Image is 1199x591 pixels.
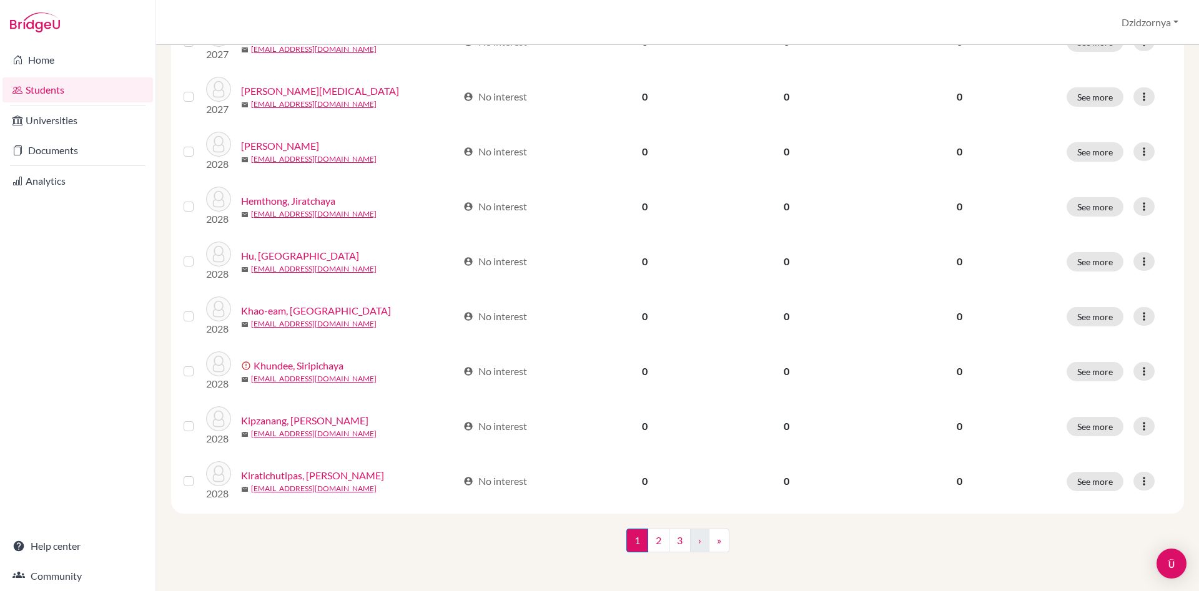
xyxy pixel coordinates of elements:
td: 0 [576,344,714,399]
div: No interest [463,199,527,214]
p: 0 [867,364,1052,379]
span: mail [241,431,249,438]
p: 2027 [206,102,231,117]
td: 0 [576,234,714,289]
img: Greenwood, Natalie Ananda [206,132,231,157]
td: 0 [576,69,714,124]
td: 0 [714,454,859,509]
nav: ... [626,529,729,562]
a: Universities [2,108,153,133]
a: Analytics [2,169,153,193]
img: Khao-eam, Kanari [206,296,231,321]
td: 0 [576,124,714,179]
img: Khundee, Siripichaya [206,351,231,376]
span: account_circle [463,311,473,321]
span: account_circle [463,92,473,102]
a: Community [2,564,153,589]
span: mail [241,376,249,383]
p: 0 [867,309,1052,324]
p: 2028 [206,212,231,227]
a: [PERSON_NAME][MEDICAL_DATA] [241,84,399,99]
span: account_circle [463,256,473,266]
p: 2028 [206,157,231,172]
button: See more [1067,252,1123,271]
a: 2 [648,529,669,552]
span: 1 [626,529,648,552]
a: Home [2,47,153,72]
button: See more [1067,417,1123,436]
a: Documents [2,138,153,163]
td: 0 [714,69,859,124]
td: 0 [714,124,859,179]
button: Dzidzornya [1116,11,1184,34]
span: mail [241,211,249,218]
span: mail [241,101,249,109]
a: Kipzanang, [PERSON_NAME] [241,413,368,428]
p: 0 [867,474,1052,489]
p: 2028 [206,376,231,391]
span: account_circle [463,147,473,157]
span: mail [241,321,249,328]
button: See more [1067,362,1123,381]
p: 2028 [206,486,231,501]
td: 0 [714,234,859,289]
a: › [690,529,709,552]
a: Khao-eam, [GEOGRAPHIC_DATA] [241,303,391,318]
button: See more [1067,197,1123,217]
img: Hemthong, Jiratchaya [206,187,231,212]
td: 0 [714,289,859,344]
button: See more [1067,87,1123,107]
img: Fowler, Nikita [206,77,231,102]
a: [EMAIL_ADDRESS][DOMAIN_NAME] [251,483,377,494]
img: Bridge-U [10,12,60,32]
a: [EMAIL_ADDRESS][DOMAIN_NAME] [251,318,377,330]
td: 0 [714,399,859,454]
p: 0 [867,254,1052,269]
img: Kiratichutipas, Gao [206,461,231,486]
a: » [709,529,729,552]
div: No interest [463,144,527,159]
td: 0 [576,289,714,344]
a: Khundee, Siripichaya [254,358,343,373]
span: mail [241,46,249,54]
img: Kipzanang, Andrea [206,406,231,431]
div: No interest [463,474,527,489]
div: No interest [463,254,527,269]
td: 0 [576,454,714,509]
a: [EMAIL_ADDRESS][DOMAIN_NAME] [251,154,377,165]
td: 0 [714,344,859,399]
a: [EMAIL_ADDRESS][DOMAIN_NAME] [251,373,377,384]
button: See more [1067,472,1123,491]
p: 0 [867,419,1052,434]
span: mail [241,486,249,493]
a: [EMAIL_ADDRESS][DOMAIN_NAME] [251,263,377,275]
a: Hu, [GEOGRAPHIC_DATA] [241,248,359,263]
td: 0 [576,399,714,454]
span: error_outline [241,361,254,371]
a: Hemthong, Jiratchaya [241,193,335,208]
span: mail [241,156,249,164]
span: account_circle [463,476,473,486]
a: [EMAIL_ADDRESS][DOMAIN_NAME] [251,44,377,55]
a: [PERSON_NAME] [241,139,319,154]
td: 0 [714,179,859,234]
div: No interest [463,419,527,434]
a: [EMAIL_ADDRESS][DOMAIN_NAME] [251,99,377,110]
button: See more [1067,142,1123,162]
div: No interest [463,364,527,379]
td: 0 [576,179,714,234]
a: [EMAIL_ADDRESS][DOMAIN_NAME] [251,428,377,439]
p: 2028 [206,321,231,336]
span: account_circle [463,366,473,376]
img: Hu, Pinzhen [206,242,231,266]
p: 2028 [206,266,231,281]
button: See more [1067,307,1123,326]
a: Kiratichutipas, [PERSON_NAME] [241,468,384,483]
a: Students [2,77,153,102]
a: Help center [2,534,153,559]
div: No interest [463,309,527,324]
a: [EMAIL_ADDRESS][DOMAIN_NAME] [251,208,377,220]
span: mail [241,266,249,273]
div: Open Intercom Messenger [1157,549,1187,579]
a: 3 [669,529,691,552]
